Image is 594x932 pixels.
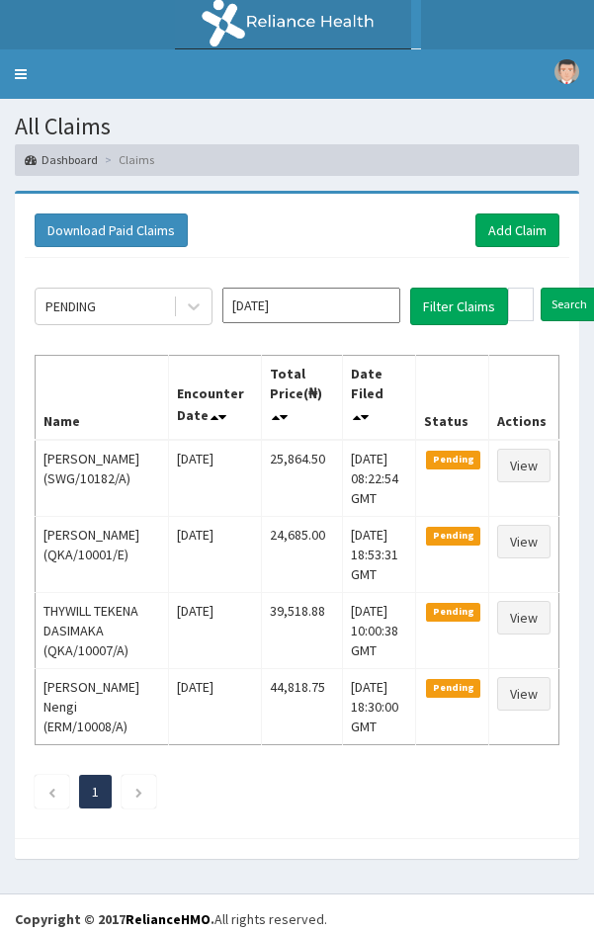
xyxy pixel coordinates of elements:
[92,783,99,801] a: Page 1 is your current page
[222,288,400,323] input: Select Month and Year
[36,592,169,668] td: THYWILL TEKENA DASIMAKA (QKA/10007/A)
[416,355,489,440] th: Status
[497,601,551,635] a: View
[168,668,261,744] td: [DATE]
[342,355,415,440] th: Date Filed
[168,440,261,517] td: [DATE]
[426,679,480,697] span: Pending
[497,677,551,711] a: View
[342,668,415,744] td: [DATE] 18:30:00 GMT
[497,525,551,558] a: View
[342,440,415,517] td: [DATE] 08:22:54 GMT
[426,451,480,468] span: Pending
[100,151,154,168] li: Claims
[508,288,534,321] input: Search by HMO ID
[261,592,342,668] td: 39,518.88
[261,668,342,744] td: 44,818.75
[497,449,551,482] a: View
[15,114,579,139] h1: All Claims
[134,783,143,801] a: Next page
[36,516,169,592] td: [PERSON_NAME] (QKA/10001/E)
[45,297,96,316] div: PENDING
[168,592,261,668] td: [DATE]
[36,668,169,744] td: [PERSON_NAME] Nengi (ERM/10008/A)
[426,603,480,621] span: Pending
[261,355,342,440] th: Total Price(₦)
[47,783,56,801] a: Previous page
[475,213,559,247] a: Add Claim
[168,516,261,592] td: [DATE]
[168,355,261,440] th: Encounter Date
[342,516,415,592] td: [DATE] 18:53:31 GMT
[426,527,480,545] span: Pending
[25,151,98,168] a: Dashboard
[261,440,342,517] td: 25,864.50
[36,355,169,440] th: Name
[261,516,342,592] td: 24,685.00
[35,213,188,247] button: Download Paid Claims
[488,355,558,440] th: Actions
[15,910,214,928] strong: Copyright © 2017 .
[410,288,508,325] button: Filter Claims
[36,440,169,517] td: [PERSON_NAME] (SWG/10182/A)
[342,592,415,668] td: [DATE] 10:00:38 GMT
[554,59,579,84] img: User Image
[126,910,211,928] a: RelianceHMO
